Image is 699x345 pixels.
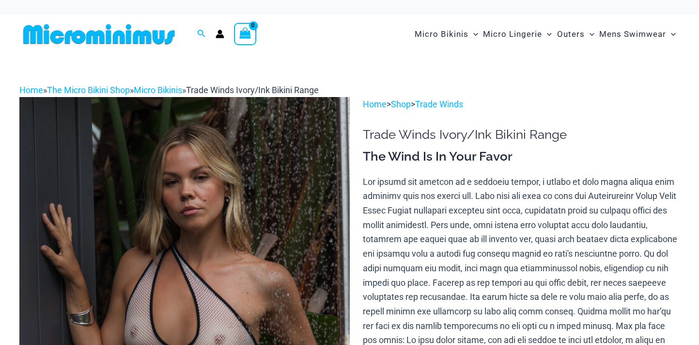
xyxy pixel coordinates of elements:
[585,22,594,47] span: Menu Toggle
[599,22,666,47] span: Mens Swimwear
[363,97,680,112] p: > >
[19,85,319,95] span: » » »
[391,99,411,109] a: Shop
[363,148,680,165] h3: The Wind Is In Your Favor
[197,28,206,40] a: Search icon link
[216,30,224,38] a: Account icon link
[412,19,481,49] a: Micro BikinisMenu ToggleMenu Toggle
[234,23,256,45] a: View Shopping Cart, empty
[186,85,319,95] span: Trade Winds Ivory/Ink Bikini Range
[363,127,680,142] h1: Trade Winds Ivory/Ink Bikini Range
[481,19,554,49] a: Micro LingerieMenu ToggleMenu Toggle
[134,85,182,95] a: Micro Bikinis
[415,99,463,109] a: Trade Winds
[415,22,468,47] span: Micro Bikinis
[19,23,179,45] img: MM SHOP LOGO FLAT
[597,19,678,49] a: Mens SwimwearMenu ToggleMenu Toggle
[19,85,43,95] a: Home
[411,18,680,50] nav: Site Navigation
[555,19,597,49] a: OutersMenu ToggleMenu Toggle
[666,22,676,47] span: Menu Toggle
[468,22,478,47] span: Menu Toggle
[47,85,130,95] a: The Micro Bikini Shop
[542,22,552,47] span: Menu Toggle
[557,22,585,47] span: Outers
[483,22,542,47] span: Micro Lingerie
[363,99,387,109] a: Home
